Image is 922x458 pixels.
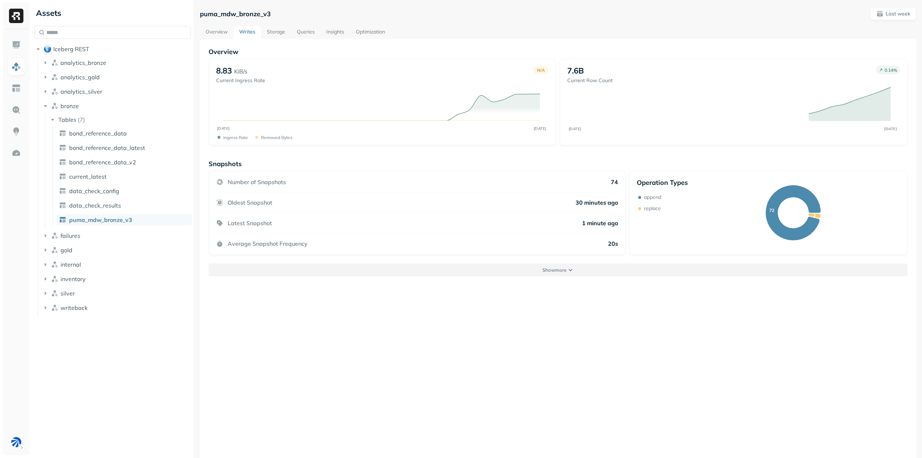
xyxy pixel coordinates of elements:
span: analytics_bronze [61,59,106,66]
p: Snapshots [209,160,242,168]
span: current_latest [69,173,107,180]
img: Assets [12,62,21,71]
button: bronze [42,100,191,112]
span: puma_mdw_bronze_v3 [69,216,132,223]
img: Optimization [12,148,21,158]
img: BAM Dev [11,437,21,447]
span: analytics_silver [61,88,102,95]
p: Ingress Rate [223,135,248,140]
p: 30 minutes ago [576,199,618,206]
button: Showmore [209,263,908,276]
p: Operation Types [637,178,688,187]
p: Current Ingress Rate [216,77,265,84]
a: data_check_config [56,185,192,197]
span: Tables [58,116,76,123]
p: replace [644,205,661,212]
span: internal [61,261,81,268]
p: puma_mdw_bronze_v3 [200,10,271,18]
a: bond_reference_data_v2 [56,156,192,168]
img: table [59,187,66,195]
a: Overview [200,26,233,39]
button: internal [42,259,191,270]
p: Overview [209,48,908,56]
img: table [59,216,66,223]
span: bronze [61,102,79,110]
img: table [59,144,66,151]
p: Last week [886,10,910,17]
button: writeback [42,302,191,314]
button: analytics_bronze [42,57,191,68]
img: namespace [51,246,58,254]
p: 8.83 [216,66,232,76]
tspan: [DATE] [569,126,581,131]
button: inventory [42,273,191,285]
span: bond_reference_data_latest [69,144,145,151]
img: Insights [12,127,21,136]
text: 72 [770,208,775,213]
img: namespace [51,304,58,311]
p: Show more [542,267,567,274]
span: Iceberg REST [53,45,89,53]
button: failures [42,230,191,241]
button: Tables(7) [49,114,192,125]
p: N/A [537,67,545,73]
a: bond_reference_data [56,128,192,139]
p: append [644,194,661,201]
img: table [59,130,66,137]
a: data_check_results [56,200,192,211]
button: Iceberg REST [35,43,191,55]
img: table [59,159,66,166]
img: namespace [51,102,58,110]
button: analytics_gold [42,71,191,83]
tspan: [DATE] [885,126,897,131]
span: analytics_gold [61,74,100,81]
p: ( 7 ) [78,116,85,123]
a: Queries [291,26,321,39]
button: analytics_silver [42,86,191,97]
a: Storage [261,26,291,39]
img: namespace [51,261,58,268]
span: failures [61,232,80,239]
p: Oldest Snapshot [228,199,272,206]
span: data_check_config [69,187,119,195]
img: namespace [51,290,58,297]
div: Assets [35,7,191,19]
p: 1 minute ago [582,219,618,227]
span: silver [61,290,75,297]
span: bond_reference_data [69,130,127,137]
img: Query Explorer [12,105,21,115]
p: Removed bytes [261,135,292,140]
img: root [44,45,51,53]
button: Last week [870,7,916,20]
a: puma_mdw_bronze_v3 [56,214,192,226]
p: 74 [611,178,618,186]
button: silver [42,288,191,299]
img: Asset Explorer [12,84,21,93]
img: namespace [51,74,58,81]
a: Optimization [350,26,391,39]
p: Latest Snapshot [228,219,272,227]
a: Insights [321,26,350,39]
img: namespace [51,59,58,66]
p: 20s [608,240,618,247]
img: namespace [51,275,58,283]
img: table [59,202,66,209]
p: Average Snapshot Frequency [228,240,308,247]
a: Writes [233,26,261,39]
img: Dashboard [12,40,21,50]
tspan: [DATE] [217,126,229,131]
span: bond_reference_data_v2 [69,159,136,166]
span: data_check_results [69,202,121,209]
img: table [59,173,66,180]
p: 0.14 % [885,67,897,73]
img: Ryft [9,9,23,23]
span: writeback [61,304,88,311]
p: Number of Snapshots [228,178,286,186]
p: 7.6B [567,66,584,76]
p: Current Row Count [567,77,613,84]
button: gold [42,244,191,256]
text: 2 [814,213,816,218]
span: inventory [61,275,86,283]
img: namespace [51,88,58,95]
a: current_latest [56,171,192,182]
